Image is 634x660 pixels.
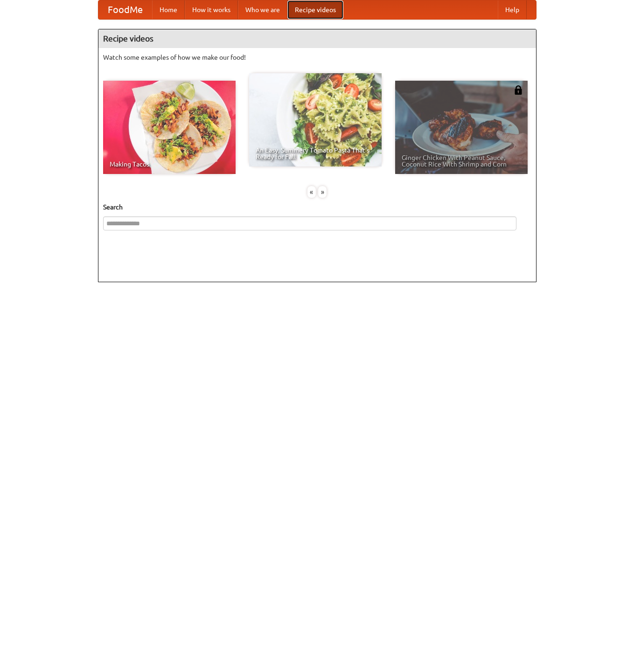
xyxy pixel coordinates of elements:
span: An Easy, Summery Tomato Pasta That's Ready for Fall [256,147,375,160]
a: Making Tacos [103,81,236,174]
div: « [307,186,316,198]
a: Help [498,0,527,19]
div: » [318,186,327,198]
a: An Easy, Summery Tomato Pasta That's Ready for Fall [249,73,382,167]
h5: Search [103,202,531,212]
span: Making Tacos [110,161,229,167]
a: Home [152,0,185,19]
a: FoodMe [98,0,152,19]
h4: Recipe videos [98,29,536,48]
img: 483408.png [514,85,523,95]
a: How it works [185,0,238,19]
a: Who we are [238,0,287,19]
p: Watch some examples of how we make our food! [103,53,531,62]
a: Recipe videos [287,0,343,19]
